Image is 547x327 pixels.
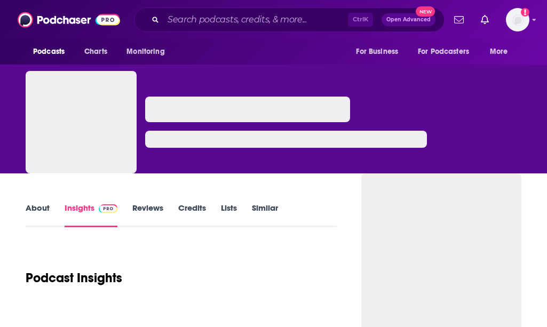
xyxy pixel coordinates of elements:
[521,8,529,17] svg: Add a profile image
[477,11,493,29] a: Show notifications dropdown
[99,204,117,213] img: Podchaser Pro
[418,44,469,59] span: For Podcasters
[252,203,278,227] a: Similar
[382,13,435,26] button: Open AdvancedNew
[126,44,164,59] span: Monitoring
[178,203,206,227] a: Credits
[84,44,107,59] span: Charts
[119,42,178,62] button: open menu
[506,8,529,31] button: Show profile menu
[26,42,78,62] button: open menu
[416,6,435,17] span: New
[221,203,237,227] a: Lists
[482,42,521,62] button: open menu
[411,42,485,62] button: open menu
[134,7,445,32] div: Search podcasts, credits, & more...
[33,44,65,59] span: Podcasts
[356,44,398,59] span: For Business
[450,11,468,29] a: Show notifications dropdown
[506,8,529,31] img: User Profile
[163,11,348,28] input: Search podcasts, credits, & more...
[65,203,117,227] a: InsightsPodchaser Pro
[18,10,120,30] img: Podchaser - Follow, Share and Rate Podcasts
[132,203,163,227] a: Reviews
[490,44,508,59] span: More
[77,42,114,62] a: Charts
[26,203,50,227] a: About
[348,13,373,27] span: Ctrl K
[506,8,529,31] span: Logged in as calellac
[386,17,431,22] span: Open Advanced
[26,270,122,286] h1: Podcast Insights
[348,42,411,62] button: open menu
